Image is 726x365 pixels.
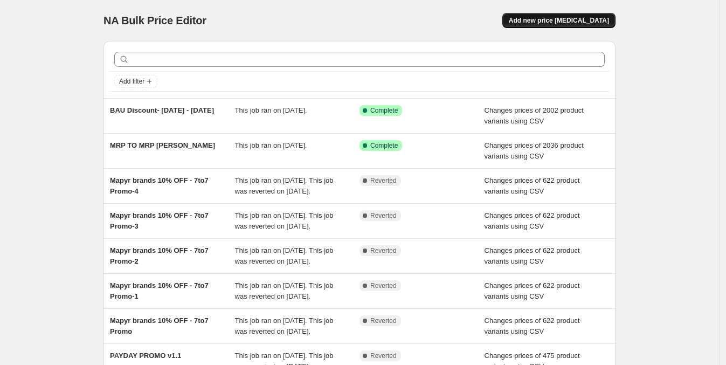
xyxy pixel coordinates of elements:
[235,246,334,265] span: This job ran on [DATE]. This job was reverted on [DATE].
[370,141,398,150] span: Complete
[485,106,584,125] span: Changes prices of 2002 product variants using CSV
[485,316,580,335] span: Changes prices of 622 product variants using CSV
[110,211,209,230] span: Mapyr brands 10% OFF - 7to7 Promo-3
[370,211,397,220] span: Reverted
[485,211,580,230] span: Changes prices of 622 product variants using CSV
[502,13,616,28] button: Add new price [MEDICAL_DATA]
[110,352,181,360] span: PAYDAY PROMO v1.1
[110,141,215,149] span: MRP TO MRP [PERSON_NAME]
[485,281,580,300] span: Changes prices of 622 product variants using CSV
[110,106,214,114] span: BAU Discount- [DATE] - [DATE]
[110,246,209,265] span: Mapyr brands 10% OFF - 7to7 Promo-2
[370,246,397,255] span: Reverted
[370,281,397,290] span: Reverted
[110,316,209,335] span: Mapyr brands 10% OFF - 7to7 Promo
[235,281,334,300] span: This job ran on [DATE]. This job was reverted on [DATE].
[485,176,580,195] span: Changes prices of 622 product variants using CSV
[509,16,609,25] span: Add new price [MEDICAL_DATA]
[114,75,157,88] button: Add filter
[235,141,307,149] span: This job ran on [DATE].
[235,211,334,230] span: This job ran on [DATE]. This job was reverted on [DATE].
[103,15,206,26] span: NA Bulk Price Editor
[485,246,580,265] span: Changes prices of 622 product variants using CSV
[370,106,398,115] span: Complete
[485,141,584,160] span: Changes prices of 2036 product variants using CSV
[235,106,307,114] span: This job ran on [DATE].
[370,176,397,185] span: Reverted
[119,77,144,86] span: Add filter
[370,316,397,325] span: Reverted
[370,352,397,360] span: Reverted
[235,176,334,195] span: This job ran on [DATE]. This job was reverted on [DATE].
[235,316,334,335] span: This job ran on [DATE]. This job was reverted on [DATE].
[110,281,209,300] span: Mapyr brands 10% OFF - 7to7 Promo-1
[110,176,209,195] span: Mapyr brands 10% OFF - 7to7 Promo-4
